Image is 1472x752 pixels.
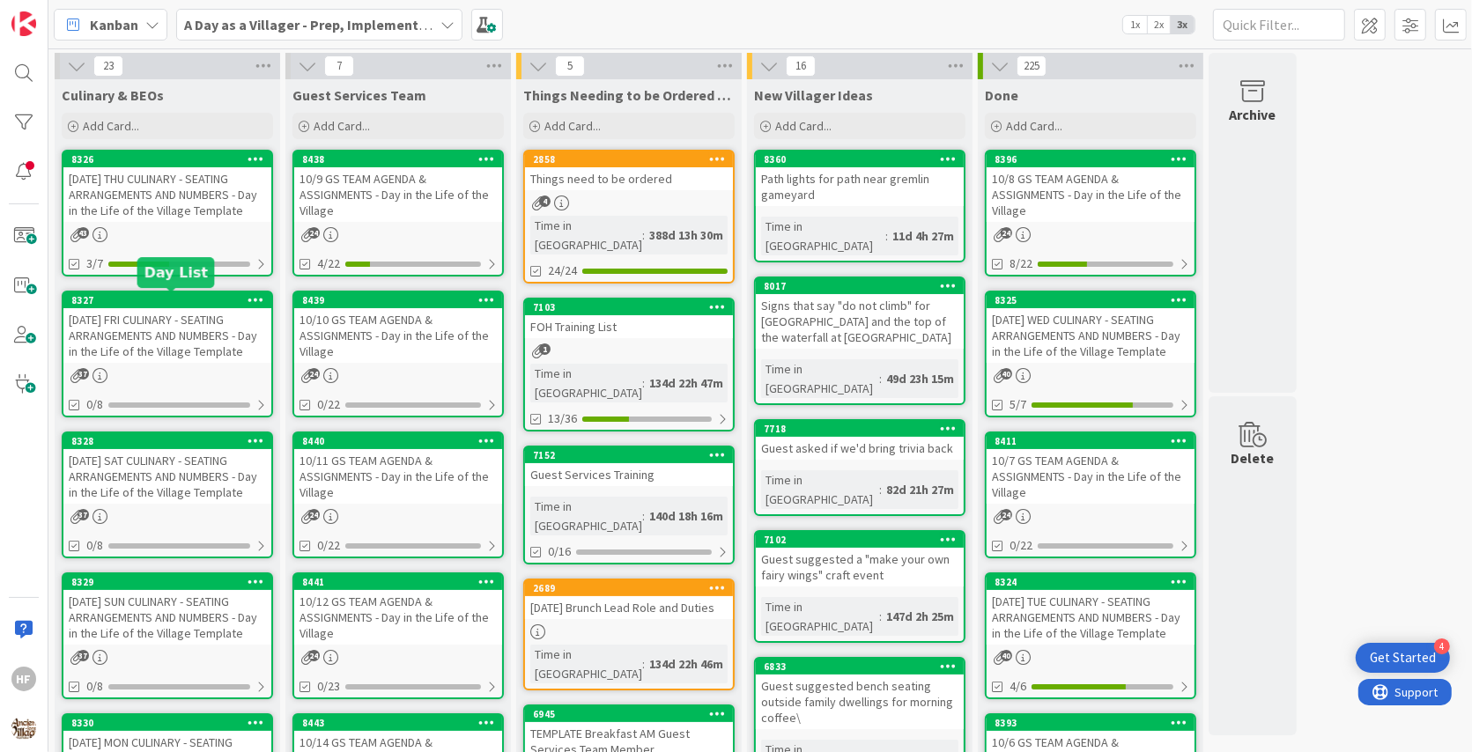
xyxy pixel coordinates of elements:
span: 24 [308,650,320,661]
div: 8393 [995,717,1195,729]
div: 147d 2h 25m [882,607,958,626]
span: 24 [308,509,320,520]
span: 225 [1017,55,1047,77]
div: 8017 [756,278,964,294]
span: 3/7 [86,254,103,273]
div: 388d 13h 30m [645,225,728,245]
div: 10/7 GS TEAM AGENDA & ASSIGNMENTS - Day in the Life of the Village [987,449,1195,504]
div: 8324 [995,576,1195,588]
b: A Day as a Villager - Prep, Implement and Execute [184,16,499,33]
div: Time in [GEOGRAPHIC_DATA] [530,364,642,402]
div: 8393 [987,715,1195,731]
span: 0/22 [317,536,340,555]
span: 8/22 [1010,254,1032,273]
div: 7103FOH Training List [525,299,733,338]
div: 8360 [764,153,964,166]
span: 1x [1123,16,1147,33]
span: : [879,369,882,388]
div: 8411 [995,435,1195,447]
span: 13/36 [548,409,577,428]
div: 10/8 GS TEAM AGENDA & ASSIGNMENTS - Day in the Life of the Village [987,167,1195,222]
div: 8326 [71,153,271,166]
div: 839610/8 GS TEAM AGENDA & ASSIGNMENTS - Day in the Life of the Village [987,151,1195,222]
div: 8327 [63,292,271,308]
span: 5 [555,55,585,77]
div: 8441 [294,574,502,590]
div: Time in [GEOGRAPHIC_DATA] [761,217,885,255]
div: Time in [GEOGRAPHIC_DATA] [530,216,642,254]
div: 8326 [63,151,271,167]
div: 7103 [525,299,733,315]
span: 4 [539,195,551,207]
div: 6945 [533,708,733,720]
img: avatar [11,716,36,741]
div: 2689 [525,580,733,596]
div: 8441 [302,576,502,588]
div: 7718 [764,423,964,435]
div: 7103 [533,301,733,313]
div: [DATE] WED CULINARY - SEATING ARRANGEMENTS AND NUMBERS - Day in the Life of the Village Template [987,308,1195,363]
input: Quick Filter... [1213,9,1345,41]
div: 8327 [71,294,271,306]
span: 2x [1147,16,1171,33]
span: 24 [1001,227,1012,239]
div: 2858 [533,153,733,166]
div: 2689[DATE] Brunch Lead Role and Duties [525,580,733,619]
div: 8330 [63,715,271,731]
div: 6833Guest suggested bench seating outside family dwellings for morning coffee\ [756,659,964,729]
div: 8017Signs that say "do not climb" for [GEOGRAPHIC_DATA] and the top of the waterfall at [GEOGRAPH... [756,278,964,349]
div: 2858Things need to be ordered [525,151,733,190]
div: 134d 22h 47m [645,373,728,393]
div: 10/10 GS TEAM AGENDA & ASSIGNMENTS - Day in the Life of the Village [294,308,502,363]
div: 843910/10 GS TEAM AGENDA & ASSIGNMENTS - Day in the Life of the Village [294,292,502,363]
span: 0/23 [317,677,340,696]
div: Time in [GEOGRAPHIC_DATA] [761,359,879,398]
span: : [879,480,882,499]
span: Done [985,86,1018,104]
div: 8329[DATE] SUN CULINARY - SEATING ARRANGEMENTS AND NUMBERS - Day in the Life of the Village Template [63,574,271,645]
div: Guest Services Training [525,463,733,486]
div: 7718 [756,421,964,437]
div: 8328[DATE] SAT CULINARY - SEATING ARRANGEMENTS AND NUMBERS - Day in the Life of the Village Template [63,433,271,504]
div: Guest suggested a "make your own fairy wings" craft event [756,548,964,586]
div: 7152 [525,447,733,463]
span: 0/8 [86,395,103,414]
div: Guest suggested bench seating outside family dwellings for morning coffee\ [756,675,964,729]
div: 8329 [71,576,271,588]
span: 7 [324,55,354,77]
div: [DATE] SAT CULINARY - SEATING ARRANGEMENTS AND NUMBERS - Day in the Life of the Village Template [63,449,271,504]
span: 0/22 [317,395,340,414]
div: 4 [1434,638,1450,654]
img: Visit kanbanzone.com [11,11,36,36]
span: 37 [78,368,89,380]
span: 3x [1171,16,1195,33]
div: Signs that say "do not climb" for [GEOGRAPHIC_DATA] and the top of the waterfall at [GEOGRAPHIC_D... [756,294,964,349]
div: 844010/11 GS TEAM AGENDA & ASSIGNMENTS - Day in the Life of the Village [294,433,502,504]
div: [DATE] Brunch Lead Role and Duties [525,596,733,619]
span: 0/16 [548,542,571,561]
span: Add Card... [544,118,601,134]
div: Delete [1232,447,1275,468]
span: 24 [308,368,320,380]
span: Add Card... [1006,118,1062,134]
div: 8324[DATE] TUE CULINARY - SEATING ARRANGEMENTS AND NUMBERS - Day in the Life of the Village Template [987,574,1195,645]
div: 10/11 GS TEAM AGENDA & ASSIGNMENTS - Day in the Life of the Village [294,449,502,504]
span: Add Card... [775,118,832,134]
div: Open Get Started checklist, remaining modules: 4 [1356,643,1450,673]
span: : [879,607,882,626]
div: Get Started [1370,649,1436,667]
span: 4/6 [1010,677,1026,696]
div: 8440 [294,433,502,449]
div: 6833 [756,659,964,675]
span: 1 [539,343,551,355]
span: New Villager Ideas [754,86,873,104]
div: 841110/7 GS TEAM AGENDA & ASSIGNMENTS - Day in the Life of the Village [987,433,1195,504]
span: 40 [1001,368,1012,380]
div: 8330 [71,717,271,729]
div: 8360 [756,151,964,167]
div: [DATE] THU CULINARY - SEATING ARRANGEMENTS AND NUMBERS - Day in the Life of the Village Template [63,167,271,222]
div: 7152Guest Services Training [525,447,733,486]
span: Things Needing to be Ordered - PUT IN CARD, Don't make new card [523,86,735,104]
span: 40 [1001,650,1012,661]
span: 24 [1001,509,1012,520]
